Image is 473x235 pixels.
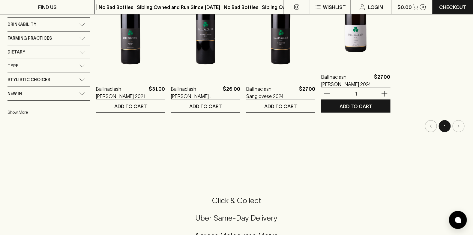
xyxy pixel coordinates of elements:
[7,59,90,73] div: Type
[7,76,50,84] span: Stylistic Choices
[349,90,363,97] p: 1
[246,85,297,100] a: Ballinaclash Sangiovese 2024
[149,85,165,100] p: $31.00
[223,85,240,100] p: $26.00
[439,120,451,132] button: page 1
[7,18,90,31] div: Drinkability
[171,85,220,100] a: Ballinaclash [PERSON_NAME] Touriga Nacional 2022
[96,120,466,132] nav: pagination navigation
[7,21,36,28] span: Drinkability
[38,4,57,11] p: FIND US
[323,4,346,11] p: Wishlist
[321,73,372,88] a: Ballinaclash [PERSON_NAME] 2024
[455,217,461,223] img: bubble-icon
[321,100,390,112] button: ADD TO CART
[7,62,18,70] span: Type
[439,4,466,11] p: Checkout
[7,45,90,59] div: Dietary
[171,100,240,112] button: ADD TO CART
[7,73,90,87] div: Stylistic Choices
[265,103,297,110] p: ADD TO CART
[189,103,222,110] p: ADD TO CART
[7,32,90,45] div: Farming Practices
[368,4,383,11] p: Login
[374,73,391,88] p: $27.00
[7,106,86,118] button: Show More
[7,87,90,100] div: New In
[7,48,25,56] span: Dietary
[7,35,52,42] span: Farming Practices
[340,103,372,110] p: ADD TO CART
[96,85,146,100] a: Ballinaclash [PERSON_NAME] 2021
[7,196,466,206] h5: Click & Collect
[96,100,165,112] button: ADD TO CART
[7,213,466,223] h5: Uber Same-Day Delivery
[397,4,412,11] p: $0.00
[299,85,315,100] p: $27.00
[114,103,147,110] p: ADD TO CART
[7,90,22,97] span: New In
[422,5,424,9] p: 0
[246,100,315,112] button: ADD TO CART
